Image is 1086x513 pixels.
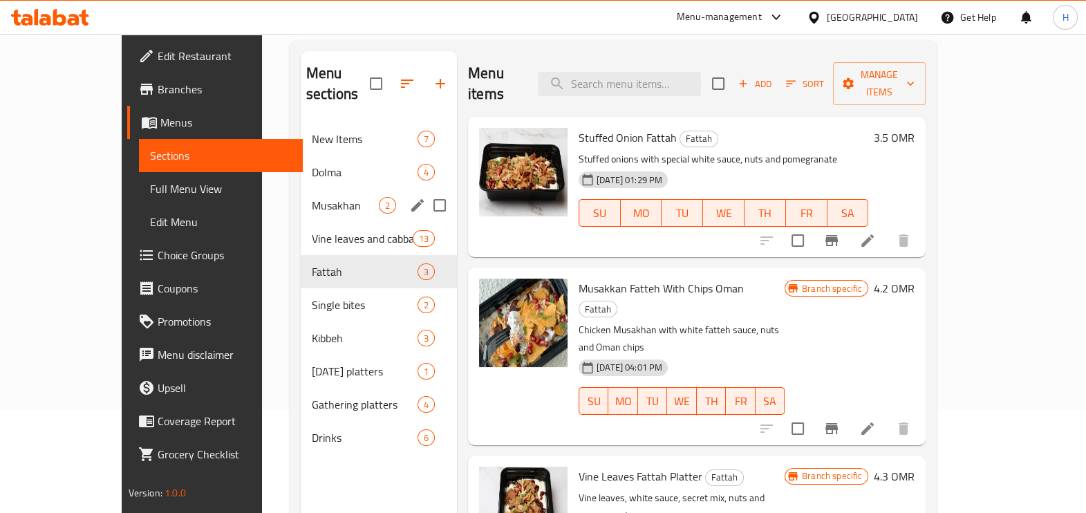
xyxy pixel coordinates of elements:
[827,10,918,25] div: [GEOGRAPHIC_DATA]
[418,431,434,445] span: 6
[756,387,785,415] button: SA
[697,387,726,415] button: TH
[418,365,434,378] span: 1
[783,226,812,255] span: Select to update
[413,232,434,245] span: 13
[786,76,824,92] span: Sort
[418,166,434,179] span: 4
[786,199,827,227] button: FR
[731,391,749,411] span: FR
[673,391,691,411] span: WE
[418,164,435,180] div: items
[301,255,457,288] div: Fattah3
[783,414,812,443] span: Select to update
[158,380,292,396] span: Upsell
[859,420,876,437] a: Edit menu item
[418,263,435,280] div: items
[413,230,435,247] div: items
[312,230,413,247] div: Vine leaves and cabbages
[158,446,292,463] span: Grocery Checklist
[127,239,303,272] a: Choice Groups
[127,106,303,139] a: Menus
[704,69,733,98] span: Select section
[736,76,774,92] span: Add
[796,469,868,483] span: Branch specific
[677,9,762,26] div: Menu-management
[706,469,743,485] span: Fattah
[418,398,434,411] span: 4
[591,174,668,187] span: [DATE] 01:29 PM
[158,48,292,64] span: Edit Restaurant
[418,265,434,279] span: 3
[815,224,848,257] button: Branch-specific-item
[391,67,424,100] span: Sort sections
[418,330,435,346] div: items
[165,484,186,502] span: 1.0.0
[301,122,457,156] div: New Items7
[158,247,292,263] span: Choice Groups
[479,128,568,216] img: Stuffed Onion Fattah
[783,73,827,95] button: Sort
[585,391,603,411] span: SU
[139,172,303,205] a: Full Menu View
[874,128,915,147] h6: 3.5 OMR
[844,66,915,101] span: Manage items
[579,127,677,148] span: Stuffed Onion Fattah
[608,387,637,415] button: MO
[127,338,303,371] a: Menu disclaimer
[158,413,292,429] span: Coverage Report
[418,297,435,313] div: items
[129,484,162,502] span: Version:
[312,429,418,446] div: Drinks
[418,133,434,146] span: 7
[418,396,435,413] div: items
[827,199,869,227] button: SA
[407,195,428,216] button: edit
[702,391,720,411] span: TH
[538,72,701,96] input: search
[158,313,292,330] span: Promotions
[312,263,418,280] span: Fattah
[301,355,457,388] div: [DATE] platters1
[579,199,621,227] button: SU
[1062,10,1068,25] span: H
[874,467,915,486] h6: 4.3 OMR
[745,199,786,227] button: TH
[139,205,303,239] a: Edit Menu
[312,131,418,147] span: New Items
[127,39,303,73] a: Edit Restaurant
[579,301,617,317] span: Fattah
[815,412,848,445] button: Branch-specific-item
[127,305,303,338] a: Promotions
[127,438,303,471] a: Grocery Checklist
[680,131,718,147] span: Fattah
[733,73,777,95] button: Add
[301,421,457,454] div: Drinks6
[874,279,915,298] h6: 4.2 OMR
[127,404,303,438] a: Coverage Report
[418,131,435,147] div: items
[424,67,457,100] button: Add section
[859,232,876,249] a: Edit menu item
[761,391,779,411] span: SA
[418,299,434,312] span: 2
[750,203,780,223] span: TH
[150,214,292,230] span: Edit Menu
[777,73,833,95] span: Sort items
[127,371,303,404] a: Upsell
[301,117,457,460] nav: Menu sections
[380,199,395,212] span: 2
[312,164,418,180] span: Dolma
[160,114,292,131] span: Menus
[833,62,926,105] button: Manage items
[621,199,662,227] button: MO
[312,297,418,313] span: Single bites
[479,279,568,367] img: Musakkan Fatteh With Chips Oman
[301,388,457,421] div: Gathering platters4
[301,156,457,189] div: Dolma4
[614,391,632,411] span: MO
